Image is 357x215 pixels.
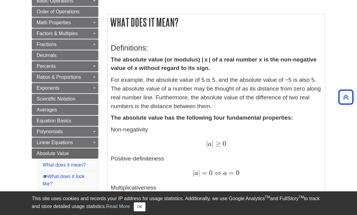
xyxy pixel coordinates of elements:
span: Linear Equations [37,140,73,145]
span: ⇔ [213,169,221,177]
span: a [221,170,227,177]
span: a [208,141,211,147]
span: | [206,140,208,148]
a: Decimals [32,50,98,61]
span: a [195,170,198,177]
span: Math Properties [37,20,71,25]
sup: TM [265,195,270,199]
a: Factors & Multiples [32,28,98,39]
a: Averages [32,105,98,115]
a: Equation Basics [32,116,98,126]
a: Fractions [32,39,98,50]
span: Order of Operations [37,9,79,14]
a: Ratios & Proportions [32,72,98,82]
span: = [227,169,234,177]
a: Absolute Value [32,148,98,159]
strong: The absolute value has the following four fundamental properties: [111,114,293,121]
span: 0 [207,169,213,177]
span: Exponents [37,85,60,91]
span: | [211,140,213,148]
span: Factors & Multiples [37,31,78,36]
span: 0 [234,169,240,177]
a: Read More [106,204,130,209]
a: Back to Top [336,93,355,101]
sup: TM [299,195,304,199]
span: ≥ [213,140,221,148]
span: Decimals [37,53,57,58]
strong: The absolute value (or modulus) | x | of a real number x is the non-negative value of x without r... [111,56,317,71]
a: Order of Operations [32,7,98,17]
span: Scientific Notation [37,96,75,101]
span: 0 [221,140,226,148]
a: Percents [32,61,98,71]
a: Math Properties [32,18,98,28]
h3: Definitions: [111,44,322,52]
a: What does it mean? [43,162,86,167]
div: This site uses cookies and records your IP address for usage statistics. Additionally, we use Goo... [32,195,325,211]
a: What does it look like? [43,174,85,186]
a: Linear Equations [32,137,98,148]
button: Close [134,202,146,211]
span: Equation Basics [37,118,71,123]
h2: What does it mean? [108,14,325,30]
span: | [198,169,200,177]
span: Fractions [37,42,57,47]
span: Absolute Value [37,151,69,156]
span: Percents [37,64,56,69]
span: Averages [37,107,57,112]
a: Scientific Notation [32,94,98,104]
p: For example, the absolute value of 5 is 5, and the absolute value of −5 is also 5. The absolute v... [111,76,322,111]
span: | [193,169,195,177]
a: Exponents [32,83,98,93]
a: Polynomials [32,127,98,137]
span: Polynomials [37,129,63,134]
span: Ratios & Proportions [37,74,81,80]
span: = [200,169,207,177]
